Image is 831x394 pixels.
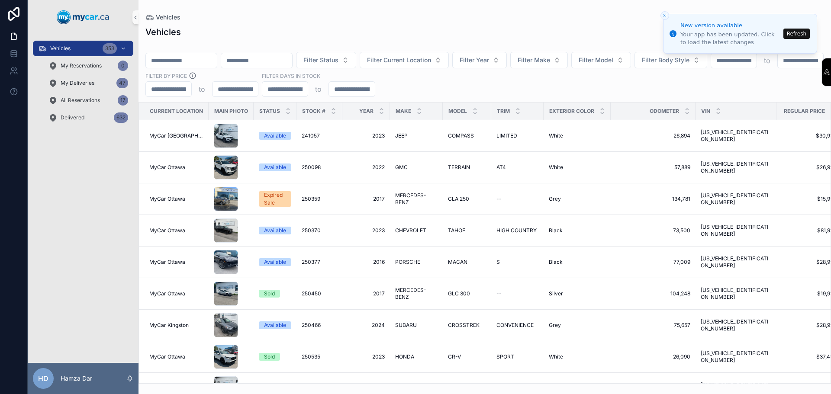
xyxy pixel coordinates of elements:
[149,290,185,297] span: MyCar Ottawa
[496,227,538,234] a: HIGH COUNTRY
[448,259,486,266] a: MACAN
[616,290,690,297] a: 104,248
[616,259,690,266] a: 77,009
[149,322,203,329] a: MyCar Kingston
[43,58,133,74] a: My Reservations0
[302,227,337,234] a: 250370
[579,56,613,64] span: Filter Model
[149,195,185,202] span: MyCar Ottawa
[214,108,248,115] span: Main Photo
[296,52,356,68] button: Select Button
[264,258,286,266] div: Available
[149,227,203,234] a: MyCar Ottawa
[302,164,337,171] a: 250098
[448,290,486,297] a: GLC 300
[496,259,538,266] a: S
[302,195,337,202] a: 250359
[448,259,467,266] span: MACAN
[701,160,771,174] a: [US_VEHICLE_IDENTIFICATION_NUMBER]
[680,31,781,46] div: Your app has been updated. Click to load the latest changes
[448,290,470,297] span: GLC 300
[448,195,469,202] span: CLA 250
[359,108,374,115] span: Year
[264,191,286,207] div: Expired Sale
[395,132,408,139] span: JEEP
[259,321,291,329] a: Available
[496,164,538,171] a: AT4
[348,164,385,171] span: 2022
[452,52,507,68] button: Select Button
[61,97,100,104] span: All Reservations
[259,191,291,207] a: Expired Sale
[315,84,322,94] p: to
[348,290,385,297] a: 2017
[348,195,385,202] span: 2017
[302,132,337,139] a: 241057
[395,353,438,360] a: HONDA
[302,108,325,115] span: Stock #
[549,259,563,266] span: Black
[302,290,321,297] span: 250450
[549,227,606,234] a: Black
[496,259,500,266] span: S
[302,353,337,360] a: 250535
[616,164,690,171] a: 57,889
[448,353,461,360] span: CR-V
[303,56,338,64] span: Filter Status
[348,353,385,360] a: 2023
[395,322,417,329] span: SUBARU
[448,322,486,329] a: CROSSTREK
[149,322,189,329] span: MyCar Kingston
[496,353,538,360] a: SPORT
[701,350,771,364] a: [US_VEHICLE_IDENTIFICATION_NUMBER]
[156,13,180,22] span: Vehicles
[149,353,185,360] span: MyCar Ottawa
[116,78,128,88] div: 47
[348,322,385,329] a: 2024
[61,80,94,86] span: My Deliveries
[264,290,275,298] div: Sold
[701,129,771,143] span: [US_VEHICLE_IDENTIFICATION_NUMBER]
[150,108,203,115] span: Current Location
[43,75,133,91] a: My Deliveries47
[199,84,205,94] p: to
[701,318,771,332] span: [US_VEHICLE_IDENTIFICATION_NUMBER]
[149,259,203,266] a: MyCar Ottawa
[549,259,606,266] a: Black
[496,195,538,202] a: --
[264,132,286,140] div: Available
[497,108,510,115] span: Trim
[448,132,474,139] span: COMPASS
[33,41,133,56] a: Vehicles353
[635,52,707,68] button: Select Button
[149,259,185,266] span: MyCar Ottawa
[549,195,606,202] a: Grey
[616,195,690,202] a: 134,781
[616,353,690,360] a: 26,090
[701,108,710,115] span: VIN
[259,290,291,298] a: Sold
[701,255,771,269] a: [US_VEHICLE_IDENTIFICATION_NUMBER]
[496,227,537,234] span: HIGH COUNTRY
[701,224,771,237] a: [US_VEHICLE_IDENTIFICATION_NUMBER]
[680,21,781,30] div: New version available
[259,258,291,266] a: Available
[448,227,465,234] span: TAHOE
[783,29,810,39] button: Refresh
[496,322,538,329] a: CONVENIENCE
[616,132,690,139] span: 26,894
[496,132,517,139] span: LIMITED
[348,259,385,266] span: 2016
[496,132,538,139] a: LIMITED
[149,132,203,139] span: MyCar [GEOGRAPHIC_DATA]
[571,52,631,68] button: Select Button
[549,164,563,171] span: White
[448,108,467,115] span: Model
